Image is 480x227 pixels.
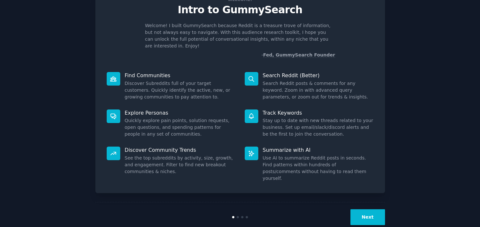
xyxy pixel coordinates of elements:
[350,209,385,225] button: Next
[263,155,374,182] dd: Use AI to summarize Reddit posts in seconds. Find patterns within hundreds of posts/comments with...
[125,155,236,175] dd: See the top subreddits by activity, size, growth, and engagement. Filter to find new breakout com...
[125,80,236,100] dd: Discover Subreddits full of your target customers. Quickly identify the active, new, or growing c...
[125,72,236,79] p: Find Communities
[263,147,374,153] p: Summarize with AI
[263,80,374,100] dd: Search Reddit posts & comments for any keyword. Zoom in with advanced query parameters, or zoom o...
[263,72,374,79] p: Search Reddit (Better)
[125,117,236,138] dd: Quickly explore pain points, solution requests, open questions, and spending patterns for people ...
[261,52,335,58] div: -
[125,109,236,116] p: Explore Personas
[263,117,374,138] dd: Stay up to date with new threads related to your business. Set up email/slack/discord alerts and ...
[145,22,335,49] p: Welcome! I built GummySearch because Reddit is a treasure trove of information, but not always ea...
[125,147,236,153] p: Discover Community Trends
[263,52,335,58] a: Fed, GummySearch Founder
[263,109,374,116] p: Track Keywords
[102,4,378,15] p: Intro to GummySearch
